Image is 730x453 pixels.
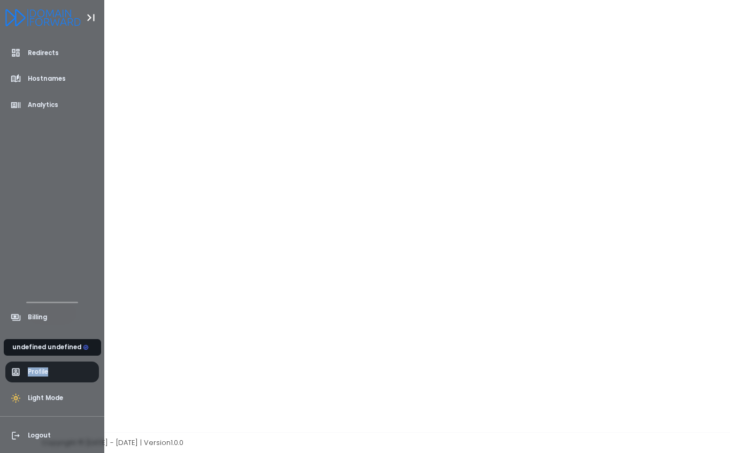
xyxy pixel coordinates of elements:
span: Billing [28,313,47,322]
span: Logout [28,431,51,440]
span: Analytics [28,101,58,110]
span: Light Mode [28,394,63,403]
button: Toggle Aside [81,7,101,28]
div: undefined undefined [12,343,89,352]
span: Copyright © [DATE] - [DATE] | Version 1.0.0 [42,437,183,448]
a: Redirects [5,43,99,64]
span: Profile [28,367,48,377]
span: Redirects [28,49,59,58]
a: Hostnames [5,68,99,89]
a: Logo [5,10,81,24]
a: Billing [5,307,99,328]
a: Analytics [5,95,99,116]
span: Hostnames [28,74,66,83]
